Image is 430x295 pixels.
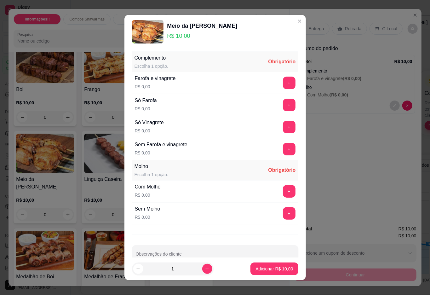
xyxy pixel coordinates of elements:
[135,119,164,126] div: Só Vinagrete
[135,183,161,191] div: Com Molho
[135,75,176,82] div: Farofa e vinagrete
[135,214,160,220] p: R$ 0,00
[167,32,238,40] p: R$ 10,00
[132,20,163,43] img: product-image
[135,63,168,69] div: Escolha 1 opção.
[135,163,168,170] div: Molho
[135,84,176,90] p: R$ 0,00
[283,207,295,220] button: add
[202,264,212,274] button: increase-product-quantity
[135,192,161,198] p: R$ 0,00
[283,121,295,133] button: add
[268,58,295,66] div: Obrigatório
[250,263,298,275] button: Adicionar R$ 10,00
[135,54,168,62] div: Complemento
[135,171,168,178] div: Escolha 1 opção.
[135,106,157,112] p: R$ 0,00
[255,266,293,272] p: Adicionar R$ 10,00
[295,16,305,26] button: Close
[135,150,187,156] p: R$ 0,00
[135,141,187,148] div: Sem Farofa e vinagrete
[135,128,164,134] p: R$ 0,00
[167,21,238,30] div: Meio da [PERSON_NAME]
[133,264,143,274] button: decrease-product-quantity
[268,166,295,174] div: Obrigatório
[283,185,295,198] button: add
[135,97,157,104] div: Só Farofa
[135,205,160,213] div: Sem Molho
[283,99,295,111] button: add
[136,253,295,260] input: Observações do cliente
[283,77,295,89] button: add
[283,143,295,155] button: add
